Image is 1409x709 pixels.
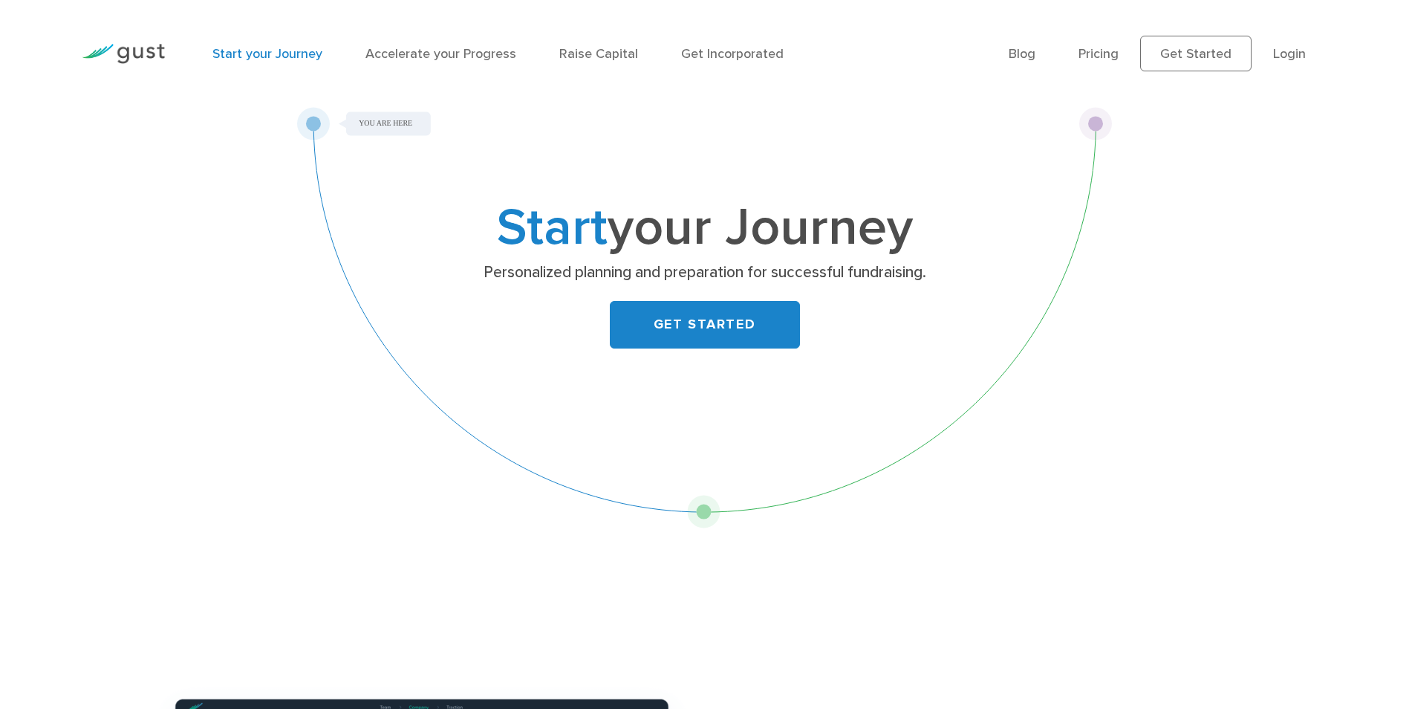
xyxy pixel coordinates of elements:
[559,46,638,62] a: Raise Capital
[411,204,998,252] h1: your Journey
[82,44,165,64] img: Gust Logo
[212,46,322,62] a: Start your Journey
[1078,46,1119,62] a: Pricing
[365,46,516,62] a: Accelerate your Progress
[610,301,800,349] a: GET STARTED
[1140,36,1252,71] a: Get Started
[1273,46,1306,62] a: Login
[497,196,608,259] span: Start
[1009,46,1035,62] a: Blog
[417,262,992,283] p: Personalized planning and preparation for successful fundraising.
[681,46,784,62] a: Get Incorporated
